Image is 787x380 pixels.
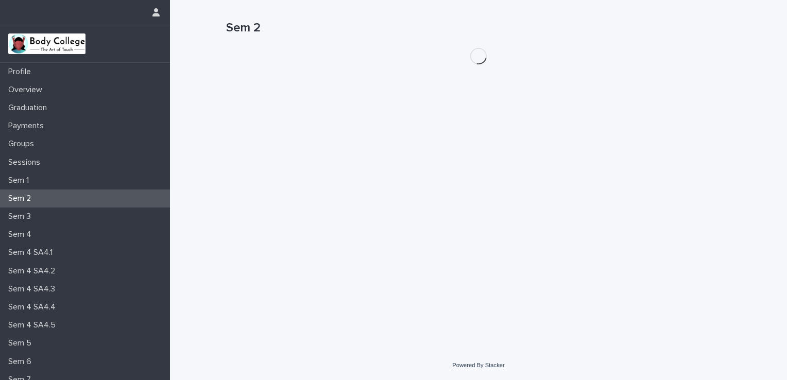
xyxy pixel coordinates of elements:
p: Sessions [4,158,48,167]
p: Sem 4 SA4.3 [4,284,63,294]
p: Sem 4 SA4.4 [4,302,64,312]
p: Sem 1 [4,176,37,185]
img: xvtzy2PTuGgGH0xbwGb2 [8,33,85,54]
p: Profile [4,67,39,77]
p: Payments [4,121,52,131]
p: Sem 4 SA4.2 [4,266,63,276]
p: Sem 4 SA4.5 [4,320,64,330]
p: Sem 3 [4,212,39,221]
p: Sem 4 SA4.1 [4,248,61,257]
p: Sem 2 [4,194,39,203]
p: Overview [4,85,50,95]
h1: Sem 2 [226,21,731,36]
p: Sem 6 [4,357,40,367]
p: Sem 5 [4,338,40,348]
p: Sem 4 [4,230,40,239]
p: Graduation [4,103,55,113]
p: Groups [4,139,42,149]
a: Powered By Stacker [452,362,504,368]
